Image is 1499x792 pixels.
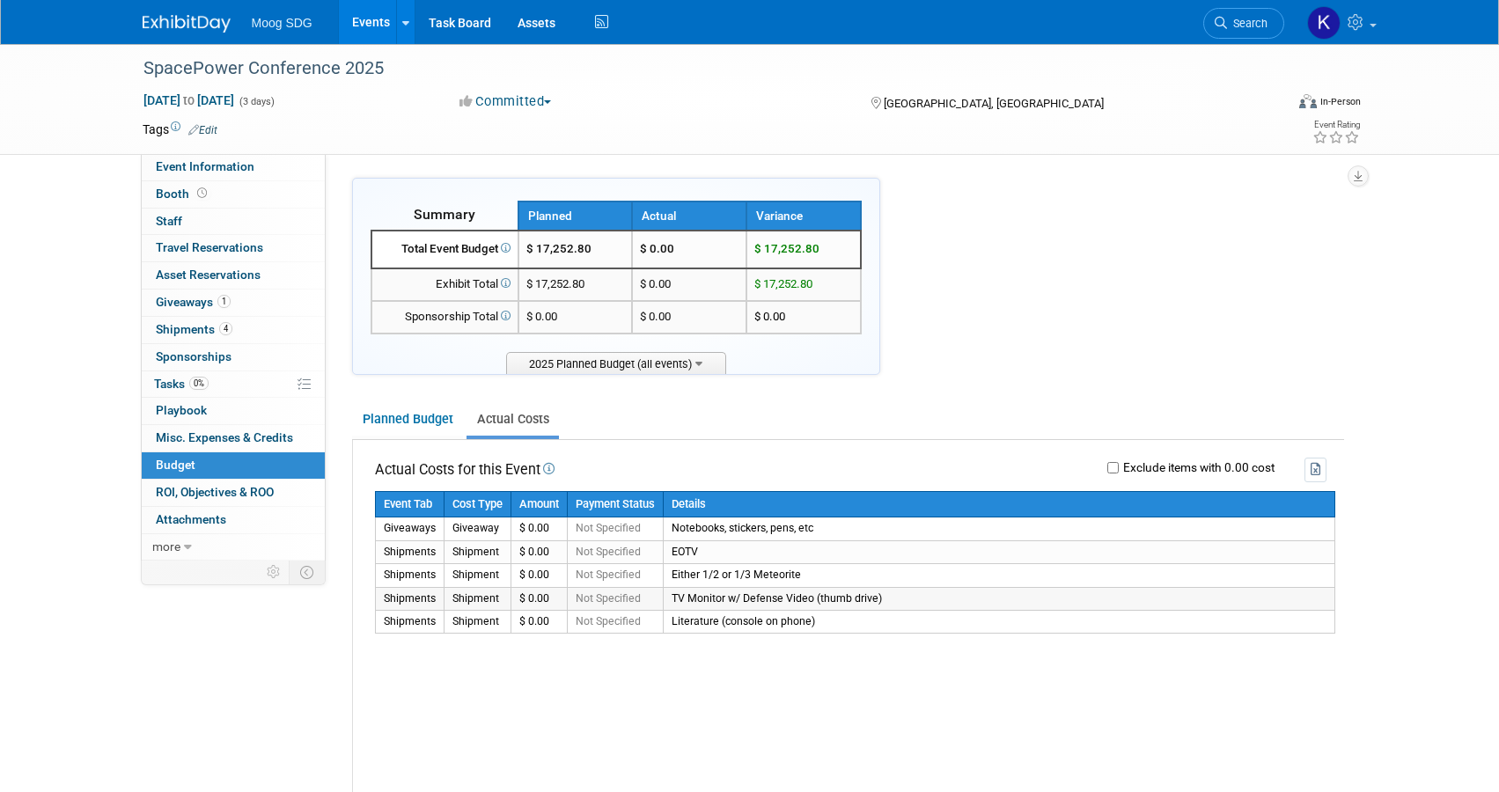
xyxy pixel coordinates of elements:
[444,540,511,563] td: Shipment
[143,121,217,138] td: Tags
[142,154,325,180] a: Event Information
[444,491,511,517] th: Cost Type
[375,587,444,610] td: Shipments
[252,16,312,30] span: Moog SDG
[142,290,325,316] a: Giveaways1
[632,301,746,334] td: $ 0.00
[142,181,325,208] a: Booth
[576,592,641,605] span: Not Specified
[511,517,567,540] td: $ 0.00
[663,491,1334,517] th: Details
[289,561,325,583] td: Toggle Event Tabs
[142,371,325,398] a: Tasks0%
[259,561,290,583] td: Personalize Event Tab Strip
[217,295,231,308] span: 1
[511,540,567,563] td: $ 0.00
[754,242,819,255] span: $ 17,252.80
[142,317,325,343] a: Shipments4
[143,92,235,108] span: [DATE] [DATE]
[219,322,232,335] span: 4
[156,430,293,444] span: Misc. Expenses & Credits
[663,564,1334,587] td: Either 1/2 or 1/3 Meteorite
[526,242,592,255] span: $ 17,252.80
[142,425,325,451] a: Misc. Expenses & Credits
[511,491,567,517] th: Amount
[156,512,226,526] span: Attachments
[663,540,1334,563] td: EOTV
[526,310,557,323] span: $ 0.00
[511,564,567,587] td: $ 0.00
[576,546,641,558] span: Not Specified
[152,539,180,554] span: more
[379,309,511,326] div: Sponsorship Total
[156,485,274,499] span: ROI, Objectives & ROO
[1180,92,1362,118] div: Event Format
[137,53,1258,84] div: SpacePower Conference 2025
[352,403,463,436] a: Planned Budget
[156,214,182,228] span: Staff
[1312,121,1360,129] div: Event Rating
[375,540,444,563] td: Shipments
[142,534,325,561] a: more
[375,491,444,517] th: Event Tab
[632,231,746,268] td: $ 0.00
[1227,17,1268,30] span: Search
[156,295,231,309] span: Giveaways
[156,268,261,282] span: Asset Reservations
[414,206,475,223] span: Summary
[663,587,1334,610] td: TV Monitor w/ Defense Video (thumb drive)
[142,452,325,479] a: Budget
[511,587,567,610] td: $ 0.00
[156,458,195,472] span: Budget
[576,615,641,627] span: Not Specified
[375,517,444,540] td: Giveaways
[375,610,444,633] td: Shipments
[156,240,263,254] span: Travel Reservations
[663,517,1334,540] td: Notebooks, stickers, pens, etc
[754,277,812,290] span: $ 17,252.80
[526,277,584,290] span: $ 17,252.80
[453,92,558,111] button: Committed
[238,96,275,107] span: (3 days)
[375,564,444,587] td: Shipments
[576,522,641,534] span: Not Specified
[754,310,785,323] span: $ 0.00
[142,398,325,424] a: Playbook
[444,517,511,540] td: Giveaway
[379,276,511,293] div: Exhibit Total
[746,202,861,231] th: Variance
[1119,462,1275,474] label: Exclude items with 0.00 cost
[518,202,633,231] th: Planned
[142,507,325,533] a: Attachments
[143,15,231,33] img: ExhibitDay
[379,241,511,258] div: Total Event Budget
[1319,95,1361,108] div: In-Person
[506,352,726,374] span: 2025 Planned Budget (all events)
[156,403,207,417] span: Playbook
[188,124,217,136] a: Edit
[467,403,559,436] a: Actual Costs
[511,610,567,633] td: $ 0.00
[444,587,511,610] td: Shipment
[142,262,325,289] a: Asset Reservations
[154,377,209,391] span: Tasks
[444,564,511,587] td: Shipment
[194,187,210,200] span: Booth not reserved yet
[142,209,325,235] a: Staff
[142,480,325,506] a: ROI, Objectives & ROO
[576,568,641,581] span: Not Specified
[632,202,746,231] th: Actual
[567,491,663,517] th: Payment Status
[156,322,232,336] span: Shipments
[444,610,511,633] td: Shipment
[142,344,325,370] a: Sponsorships
[1307,6,1341,40] img: Katie Gibas
[884,97,1104,110] span: [GEOGRAPHIC_DATA], [GEOGRAPHIC_DATA]
[663,610,1334,633] td: Literature (console on phone)
[1299,94,1317,108] img: Format-Inperson.png
[156,187,210,201] span: Booth
[156,349,231,363] span: Sponsorships
[632,268,746,301] td: $ 0.00
[1203,8,1284,39] a: Search
[156,159,254,173] span: Event Information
